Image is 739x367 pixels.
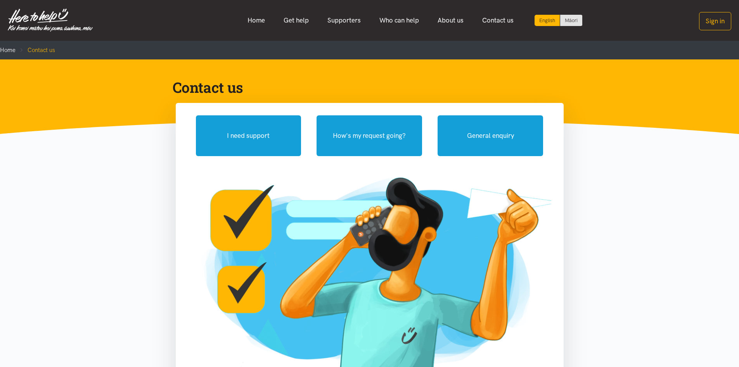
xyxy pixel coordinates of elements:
button: I need support [196,115,301,156]
div: Current language [535,15,560,26]
button: Sign in [699,12,731,30]
a: About us [428,12,473,29]
button: How's my request going? [317,115,422,156]
button: General enquiry [438,115,543,156]
a: Get help [274,12,318,29]
a: Home [238,12,274,29]
li: Contact us [16,45,55,55]
a: Who can help [370,12,428,29]
div: Language toggle [535,15,583,26]
img: Home [8,9,93,32]
a: Contact us [473,12,523,29]
h1: Contact us [173,78,554,97]
a: Supporters [318,12,370,29]
a: Switch to Te Reo Māori [560,15,582,26]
